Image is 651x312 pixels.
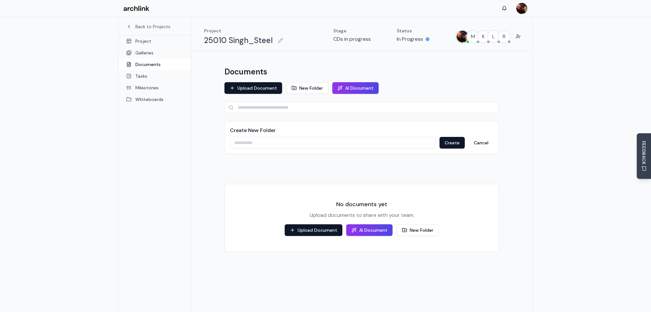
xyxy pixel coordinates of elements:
span: M [467,31,479,42]
p: CDs in progress [333,35,371,43]
button: New Folder [396,224,439,236]
a: Back to Projects [126,23,183,30]
a: Documents [119,59,191,70]
p: Project [204,28,286,34]
button: AI Document [332,82,379,94]
button: MARC JONES [456,30,469,43]
a: Tasks [119,70,191,82]
img: MARC JONES [457,31,468,42]
button: Upload Document [224,82,282,94]
button: R [497,30,510,43]
button: Send Feedback [637,133,651,179]
p: Upload documents to share with your team. [225,211,499,219]
p: Stage [333,28,371,34]
img: Archlink [123,6,149,11]
button: M [466,30,479,43]
a: Project [119,35,191,47]
button: L [487,30,500,43]
button: AI Document [346,224,393,236]
img: MARC JONES [516,3,527,14]
button: New Folder [286,82,328,94]
p: In Progress [397,35,423,43]
button: Upload Document [285,224,342,236]
h1: Documents [224,67,267,77]
h3: No documents yet [225,200,499,209]
span: FEEDBACK [641,141,647,165]
span: R [498,31,510,42]
a: Milestones [119,82,191,94]
a: Galleries [119,47,191,59]
span: L [488,31,499,42]
p: Status [397,28,429,34]
h3: Create New Folder [230,127,494,134]
button: Cancel [469,137,494,149]
button: Create [440,137,465,149]
a: Whiteboards [119,94,191,105]
button: K [477,30,490,43]
h1: 25010 Singh_Steel [204,35,273,46]
span: K [477,31,489,42]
